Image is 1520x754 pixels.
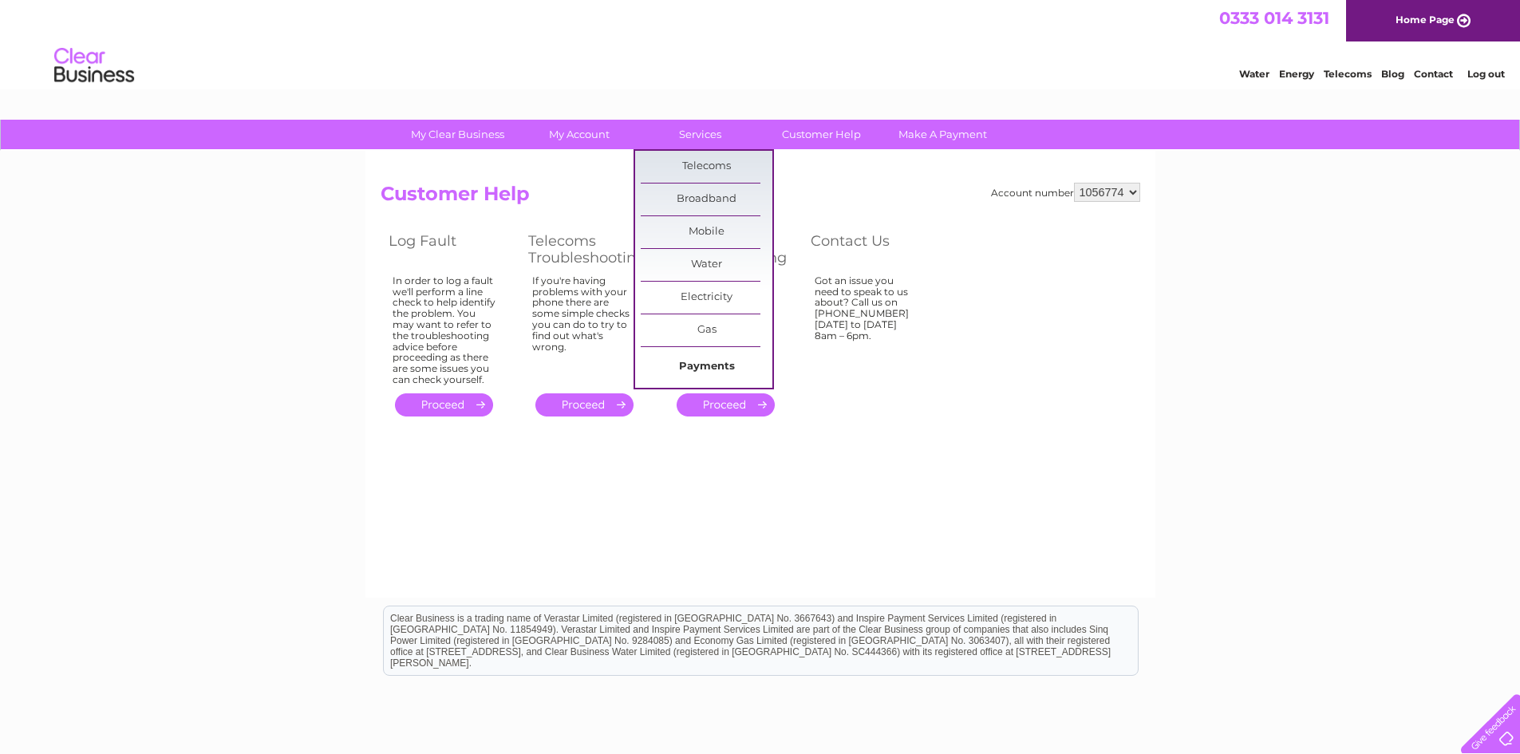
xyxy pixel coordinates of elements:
div: Clear Business is a trading name of Verastar Limited (registered in [GEOGRAPHIC_DATA] No. 3667643... [384,9,1138,77]
a: Gas [641,314,772,346]
div: If you're having problems with your phone there are some simple checks you can do to try to find ... [532,275,638,379]
a: Customer Help [756,120,887,149]
a: Electricity [641,282,772,314]
a: Telecoms [1324,68,1372,80]
a: . [677,393,775,416]
div: In order to log a fault we'll perform a line check to help identify the problem. You may want to ... [393,275,496,385]
a: Telecoms [641,151,772,183]
a: My Account [513,120,645,149]
img: logo.png [53,41,135,90]
a: . [535,393,634,416]
a: Services [634,120,766,149]
a: 0333 014 3131 [1219,8,1329,28]
th: Log Fault [381,228,520,270]
a: Make A Payment [877,120,1009,149]
a: Broadband [641,184,772,215]
th: Telecoms Troubleshooting [520,228,661,270]
a: Log out [1467,68,1505,80]
div: Got an issue you need to speak to us about? Call us on [PHONE_NUMBER] [DATE] to [DATE] 8am – 6pm. [815,275,918,379]
div: Account number [991,183,1140,202]
a: Payments [641,351,772,383]
a: Water [641,249,772,281]
a: My Clear Business [392,120,523,149]
th: Contact Us [803,228,942,270]
a: Energy [1279,68,1314,80]
a: Water [1239,68,1269,80]
a: Contact [1414,68,1453,80]
h2: Customer Help [381,183,1140,213]
a: . [395,393,493,416]
a: Mobile [641,216,772,248]
a: Blog [1381,68,1404,80]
